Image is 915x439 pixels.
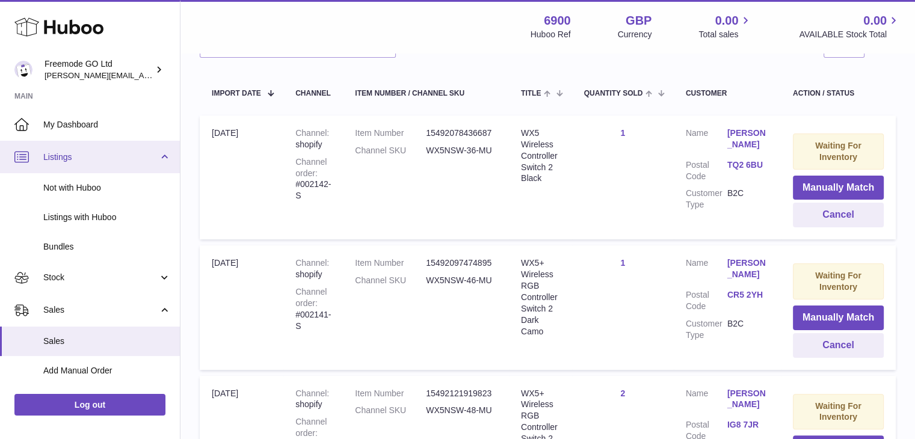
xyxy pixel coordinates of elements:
button: Manually Match [793,305,884,330]
dt: Item Number [355,127,426,139]
strong: Channel order [295,157,327,178]
a: 1 [620,258,625,268]
a: [PERSON_NAME] [727,127,769,150]
button: Cancel [793,333,884,358]
strong: 6900 [544,13,571,29]
a: [PERSON_NAME] [727,388,769,411]
a: CR5 2YH [727,289,769,301]
span: Stock [43,272,158,283]
div: Freemode GO Ltd [45,58,153,81]
span: Listings [43,152,158,163]
a: Log out [14,394,165,416]
dt: Channel SKU [355,275,426,286]
span: Title [521,90,541,97]
span: Add Manual Order [43,365,171,376]
dt: Customer Type [686,318,727,341]
strong: Channel [295,128,329,138]
td: [DATE] [200,115,283,239]
span: 0.00 [715,13,739,29]
div: WX5 Wireless Controller Switch 2 Black [521,127,560,184]
div: #002141-S [295,286,331,332]
a: TQ2 6BU [727,159,769,171]
strong: Channel [295,258,329,268]
a: 2 [620,388,625,398]
img: lenka.smikniarova@gioteck.com [14,61,32,79]
div: Action / Status [793,90,884,97]
span: 0.00 [863,13,887,29]
dt: Name [686,127,727,153]
div: Item Number / Channel SKU [355,90,497,97]
strong: Channel order [295,417,327,438]
dt: Channel SKU [355,405,426,416]
span: Sales [43,336,171,347]
dd: WX5NSW-36-MU [426,145,497,156]
div: Customer [686,90,769,97]
strong: Channel [295,388,329,398]
dt: Name [686,257,727,283]
span: Sales [43,304,158,316]
a: 1 [620,128,625,138]
dd: B2C [727,318,769,341]
dt: Name [686,388,727,414]
td: [DATE] [200,245,283,369]
span: Quantity Sold [584,90,643,97]
button: Cancel [793,203,884,227]
strong: Waiting For Inventory [815,271,861,292]
a: [PERSON_NAME] [727,257,769,280]
div: Currency [618,29,652,40]
span: [PERSON_NAME][EMAIL_ADDRESS][DOMAIN_NAME] [45,70,241,80]
dd: 15492097474895 [426,257,497,269]
button: Manually Match [793,176,884,200]
dd: B2C [727,188,769,210]
strong: Waiting For Inventory [815,141,861,162]
a: 0.00 AVAILABLE Stock Total [799,13,901,40]
strong: Channel order [295,287,327,308]
strong: GBP [626,13,652,29]
dd: WX5NSW-48-MU [426,405,497,416]
span: Listings with Huboo [43,212,171,223]
div: shopify [295,127,331,150]
dt: Postal Code [686,289,727,312]
span: Total sales [698,29,752,40]
dt: Channel SKU [355,145,426,156]
dt: Postal Code [686,159,727,182]
div: Channel [295,90,331,97]
div: shopify [295,388,331,411]
strong: Waiting For Inventory [815,401,861,422]
div: #002142-S [295,156,331,202]
span: Import date [212,90,261,97]
span: Not with Huboo [43,182,171,194]
span: Bundles [43,241,171,253]
dt: Customer Type [686,188,727,210]
dd: 15492078436687 [426,127,497,139]
dd: WX5NSW-46-MU [426,275,497,286]
span: My Dashboard [43,119,171,130]
div: Huboo Ref [531,29,571,40]
div: WX5+ Wireless RGB Controller Switch 2 Dark Camo [521,257,560,337]
a: IG8 7JR [727,419,769,431]
span: AVAILABLE Stock Total [799,29,901,40]
dd: 15492121919823 [426,388,497,399]
a: 0.00 Total sales [698,13,752,40]
div: shopify [295,257,331,280]
dt: Item Number [355,388,426,399]
dt: Item Number [355,257,426,269]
